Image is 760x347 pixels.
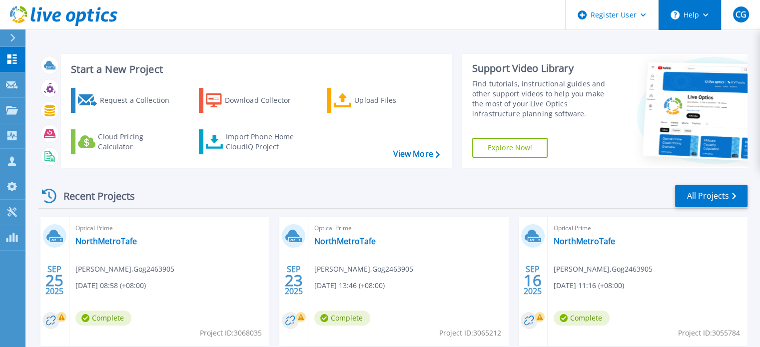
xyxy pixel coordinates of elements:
a: Explore Now! [472,138,548,158]
div: Upload Files [354,90,434,110]
span: Optical Prime [554,223,742,234]
a: Upload Files [327,88,438,113]
div: Recent Projects [38,184,148,208]
div: SEP 2025 [523,262,542,299]
div: Request a Collection [99,90,179,110]
span: Complete [75,311,131,326]
div: Support Video Library [472,62,616,75]
a: Cloud Pricing Calculator [71,129,182,154]
span: [DATE] 11:16 (+08:00) [554,280,624,291]
div: SEP 2025 [284,262,303,299]
div: Find tutorials, instructional guides and other support videos to help you make the most of your L... [472,79,616,119]
span: 16 [524,276,542,285]
a: Request a Collection [71,88,182,113]
span: 23 [285,276,303,285]
div: Import Phone Home CloudIQ Project [226,132,304,152]
span: Project ID: 3055784 [678,328,740,339]
a: NorthMetroTafe [554,236,615,246]
div: Cloud Pricing Calculator [98,132,178,152]
span: 25 [45,276,63,285]
span: [DATE] 13:46 (+08:00) [314,280,385,291]
a: Download Collector [199,88,310,113]
span: [PERSON_NAME] , Gog2463905 [75,264,174,275]
div: SEP 2025 [45,262,64,299]
span: Optical Prime [75,223,263,234]
a: NorthMetroTafe [314,236,376,246]
div: Download Collector [225,90,305,110]
span: Complete [554,311,610,326]
h3: Start a New Project [71,64,439,75]
a: View More [393,149,439,159]
span: Optical Prime [314,223,502,234]
span: [PERSON_NAME] , Gog2463905 [554,264,653,275]
span: [PERSON_NAME] , Gog2463905 [314,264,413,275]
span: CG [735,10,746,18]
a: NorthMetroTafe [75,236,137,246]
span: [DATE] 08:58 (+08:00) [75,280,146,291]
span: Project ID: 3065212 [439,328,501,339]
a: All Projects [675,185,748,207]
span: Complete [314,311,370,326]
span: Project ID: 3068035 [200,328,262,339]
